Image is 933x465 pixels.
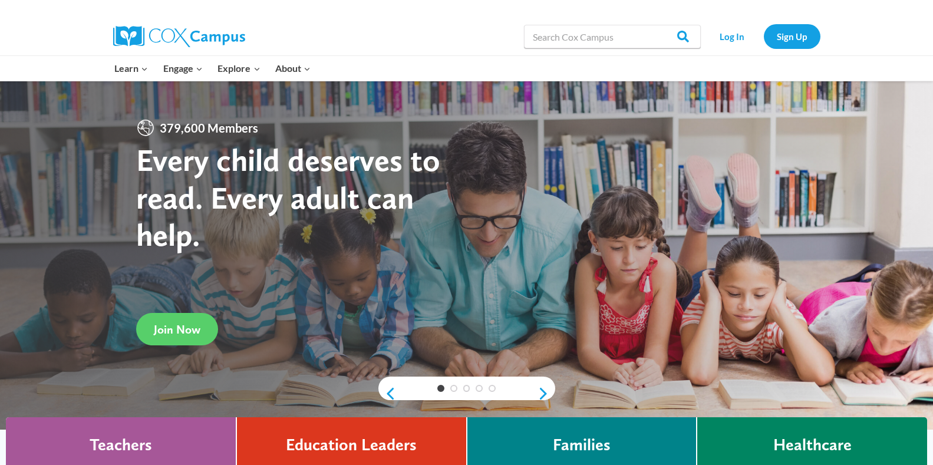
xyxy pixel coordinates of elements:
[136,313,218,345] a: Join Now
[378,387,396,401] a: previous
[90,435,152,455] h4: Teachers
[378,382,555,405] div: content slider buttons
[275,61,311,76] span: About
[450,385,457,392] a: 2
[707,24,820,48] nav: Secondary Navigation
[476,385,483,392] a: 4
[155,118,263,137] span: 379,600 Members
[524,25,701,48] input: Search Cox Campus
[773,435,852,455] h4: Healthcare
[113,26,245,47] img: Cox Campus
[463,385,470,392] a: 3
[114,61,148,76] span: Learn
[538,387,555,401] a: next
[553,435,611,455] h4: Families
[764,24,820,48] a: Sign Up
[163,61,203,76] span: Engage
[707,24,758,48] a: Log In
[489,385,496,392] a: 5
[286,435,417,455] h4: Education Leaders
[107,56,318,81] nav: Primary Navigation
[154,322,200,337] span: Join Now
[217,61,260,76] span: Explore
[437,385,444,392] a: 1
[136,141,440,253] strong: Every child deserves to read. Every adult can help.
